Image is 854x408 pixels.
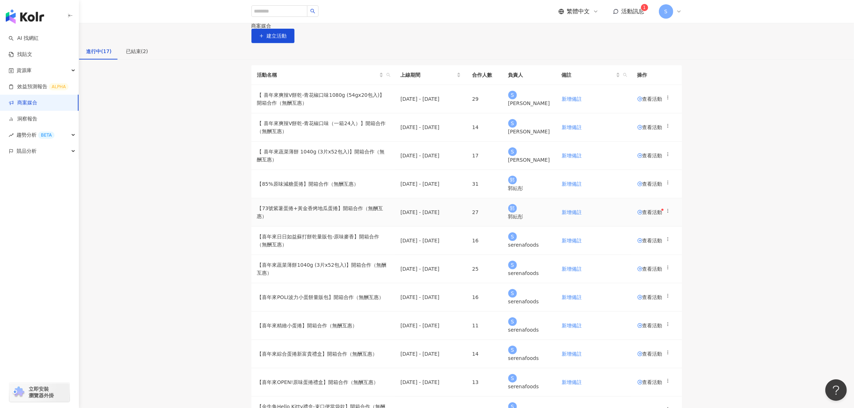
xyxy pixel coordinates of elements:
[637,210,662,215] span: 查看活動
[508,269,550,277] div: serenafoods
[637,238,662,243] a: 查看活動
[508,156,550,164] div: [PERSON_NAME]
[395,170,467,198] td: [DATE] - [DATE]
[9,133,14,138] span: rise
[561,148,582,163] button: 新增備註
[251,113,395,142] td: 【 喜年來爽辣V餅乾-青花椒口味（一箱24入）】開箱合作（無酬互惠）
[251,170,395,198] td: 【85%原味減糖蛋捲】開箱合作（無酬互惠）
[511,346,514,354] span: S
[637,153,662,158] span: 查看活動
[637,181,662,186] span: 查看活動
[622,70,629,80] span: search
[562,96,582,102] span: 新增備註
[664,8,667,15] span: S
[16,127,55,143] span: 趨勢分析
[467,65,503,85] th: 合作人數
[637,125,662,130] span: 查看活動
[561,71,614,79] span: 備註
[395,312,467,340] td: [DATE] - [DATE]
[562,124,582,130] span: 新增備註
[467,198,503,227] td: 27
[511,233,514,241] span: S
[511,119,514,127] span: S
[86,47,112,55] div: 進行中(17)
[9,83,69,90] a: 效益預測報告ALPHA
[251,33,294,39] a: 建立活動
[38,132,55,139] div: BETA
[561,375,582,389] button: 新增備註
[511,148,514,156] span: S
[562,238,582,243] span: 新增備註
[508,354,550,362] div: serenafoods
[310,9,315,14] span: search
[395,283,467,312] td: [DATE] - [DATE]
[395,142,467,170] td: [DATE] - [DATE]
[561,92,582,106] button: 新增備註
[637,323,662,328] a: 查看活動
[251,85,395,113] td: 【 喜年來爽辣V餅乾-青花椒口味1080g (54gx20包入)】開箱合作（無酬互惠）
[637,266,662,271] span: 查看活動
[395,65,467,85] th: 上線期間
[508,241,550,249] div: serenafoods
[386,73,391,77] span: search
[561,347,582,361] button: 新增備註
[561,318,582,333] button: 新增備註
[251,29,294,43] button: 建立活動
[395,85,467,113] td: [DATE] - [DATE]
[637,379,662,385] a: 查看活動
[637,96,662,101] span: 查看活動
[511,261,514,269] span: S
[562,209,582,215] span: 新增備註
[508,99,550,107] div: [PERSON_NAME]
[267,33,287,39] span: 建立活動
[395,198,467,227] td: [DATE] - [DATE]
[508,128,550,136] div: [PERSON_NAME]
[257,71,378,79] span: 活動名稱
[503,65,556,85] th: 負責人
[643,5,646,10] span: 1
[637,124,662,130] a: 查看活動
[251,198,395,227] td: 【73號紫薯蛋捲+黃金香烤地瓜蛋捲】開箱合作（無酬互惠）
[467,142,503,170] td: 17
[251,65,395,85] th: 活動名稱
[467,340,503,368] td: 14
[511,374,514,382] span: S
[637,96,662,102] a: 查看活動
[467,283,503,312] td: 16
[511,91,514,99] span: S
[9,99,37,106] a: 商案媒合
[561,262,582,276] button: 新增備註
[562,351,582,357] span: 新增備註
[251,283,395,312] td: 【喜年來POLI波力小蛋餅量販包】開箱合作（無酬互惠）
[561,205,582,219] button: 新增備註
[511,318,514,326] span: S
[9,115,37,123] a: 洞察報告
[385,70,392,80] span: search
[9,383,70,402] a: chrome extension立即安裝 瀏覽器外掛
[395,340,467,368] td: [DATE] - [DATE]
[637,181,662,187] a: 查看活動
[251,227,395,255] td: 【喜年來日日如益蘇打餅乾量販包-原味麥香】開箱合作（無酬互惠）
[251,312,395,340] td: 【喜年來精緻小蛋捲】開箱合作（無酬互惠）
[395,227,467,255] td: [DATE] - [DATE]
[508,383,550,390] div: serenafoods
[9,35,39,42] a: searchAI 找網紅
[508,326,550,334] div: serenafoods
[251,368,395,397] td: 【喜年來OPEN!原味蛋捲禮盒】開箱合作（無酬互惠）
[623,73,627,77] span: search
[508,184,550,192] div: 郭紜彤
[632,65,682,85] th: 操作
[251,340,395,368] td: 【喜年來綜合蛋捲新富貴禮盒】開箱合作（無酬互惠）
[561,233,582,248] button: 新增備註
[637,351,662,357] a: 查看活動
[16,143,37,159] span: 競品分析
[510,204,515,212] span: 郭
[11,386,25,398] img: chrome extension
[562,153,582,158] span: 新增備註
[467,368,503,397] td: 13
[467,227,503,255] td: 16
[251,142,395,170] td: 【 喜年來蔬菜薄餅 1040g (3片x52包入)】開箱合作（無酬互惠）
[562,294,582,300] span: 新增備註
